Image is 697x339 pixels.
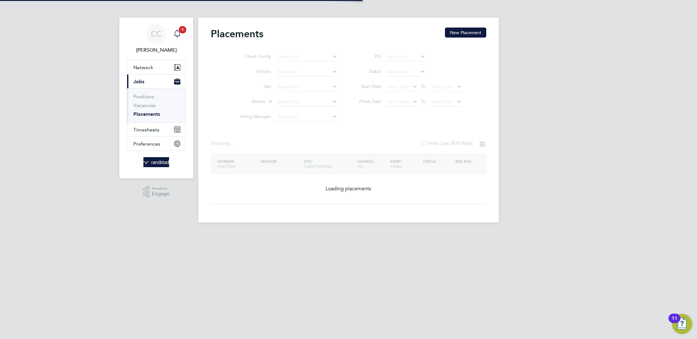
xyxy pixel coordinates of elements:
[672,318,677,326] div: 11
[143,157,169,167] img: randstad-logo-retina.png
[127,137,185,151] button: Preferences
[127,74,185,88] button: Jobs
[133,102,156,108] a: Vacancies
[151,30,162,38] span: CC
[127,123,185,136] button: Timesheets
[445,28,486,38] button: New Placement
[119,18,193,178] nav: Main navigation
[421,140,472,146] label: Hide Low IR35 Risks
[127,88,185,122] div: Jobs
[127,157,186,167] a: Go to home page
[127,46,186,54] span: Corbon Clarke-Selby
[133,94,154,100] a: Positions
[143,186,170,198] a: Powered byEngage
[133,127,159,133] span: Timesheets
[127,24,186,54] a: CC[PERSON_NAME]
[230,140,234,146] span: ...
[211,28,263,40] h2: Placements
[672,314,692,334] button: Open Resource Center, 11 new notifications
[152,191,169,197] span: Engage
[152,186,169,191] span: Powered by
[133,111,160,117] a: Placements
[211,140,235,147] div: Showing
[133,141,160,147] span: Preferences
[133,64,153,70] span: Network
[179,26,186,33] span: 1
[127,60,185,74] button: Network
[133,79,144,85] span: Jobs
[171,24,183,44] a: 1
